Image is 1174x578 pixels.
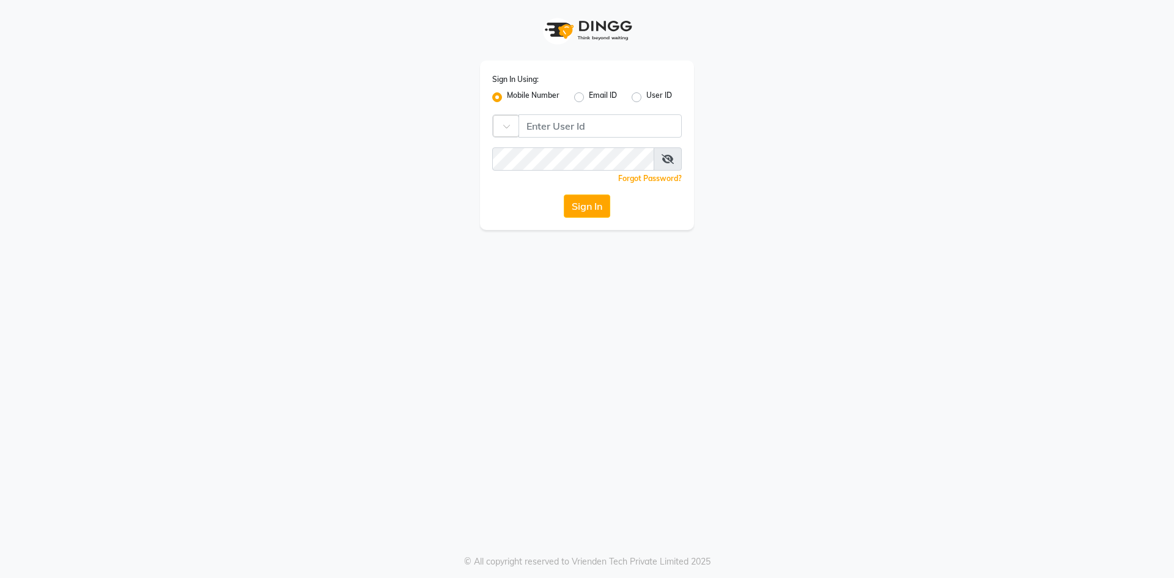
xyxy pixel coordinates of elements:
input: Username [492,147,654,171]
label: Email ID [589,90,617,105]
img: logo1.svg [538,12,636,48]
button: Sign In [564,195,610,218]
a: Forgot Password? [618,174,682,183]
label: Mobile Number [507,90,559,105]
input: Username [519,114,682,138]
label: Sign In Using: [492,74,539,85]
label: User ID [646,90,672,105]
